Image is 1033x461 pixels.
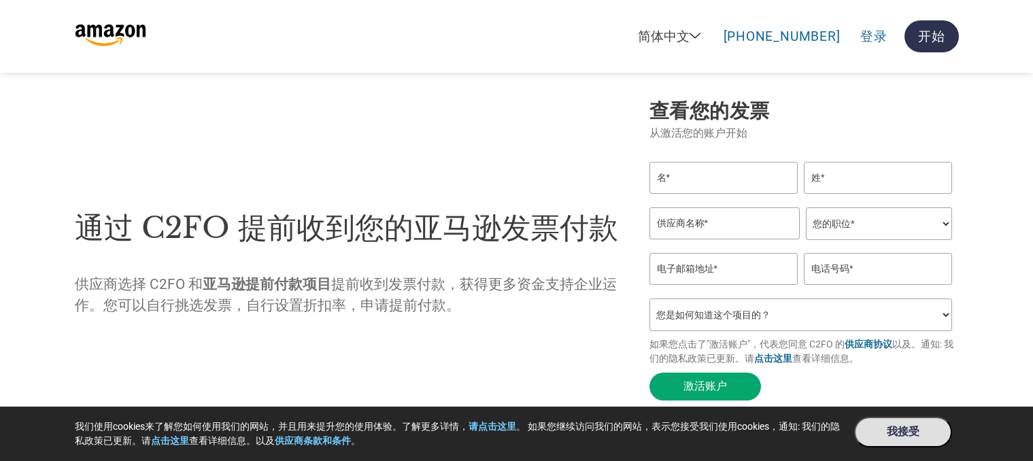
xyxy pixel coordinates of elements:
[754,353,792,364] a: 点击这里
[845,339,892,349] a: 供应商协议
[649,253,798,285] input: Invalid Email format
[75,206,636,250] h1: 通过 C2FO 提前收到您的亚马逊发票付款
[724,29,841,44] a: [PHONE_NUMBER]
[804,253,952,285] input: 电话号码*
[75,24,146,46] img: Amazon
[649,125,959,141] p: 从激活您的账户开始
[806,207,952,240] select: Title/Role
[860,28,887,46] a: 登录
[203,276,331,292] strong: 亚马逊提前付款项目
[904,20,959,52] a: 开始
[649,337,959,366] p: 如果您点击了"激活账户"，代表您同意 C2FO 的 以及。通知: 我们的隐私政策已更新。请 查看详细信息。
[854,417,951,447] button: 我接受
[649,207,800,239] input: 供应商名称*
[75,420,841,448] p: 我们使用cookies来了解您如何使用我们的网站，并且用来提升您的使用体验。了解更多详情， 。 如果您继续访问我们的网站，表示您接受我们使用cookies，通知: 我们的隐私政策已更新。请 查看...
[151,435,189,446] a: 点击这里
[469,421,516,432] a: 请点击这里
[649,98,959,125] h3: 查看您的发票
[75,274,636,316] p: 供应商选择 C2FO 和 提前收到发票付款，获得更多资金支持企业运作。您可以自行挑选发票，自行设置折扣率，申请提前付款。
[649,373,761,400] button: 激活账户
[275,435,351,446] a: 供应商条款和条件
